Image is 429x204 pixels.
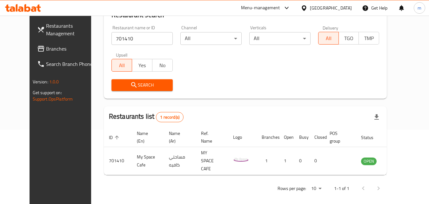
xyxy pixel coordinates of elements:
[32,56,101,72] a: Search Branch Phone
[257,147,279,175] td: 1
[46,22,96,37] span: Restaurants Management
[111,32,173,45] input: Search for restaurant name or ID..
[164,147,196,175] td: مساحتي كافيه
[309,184,324,193] div: Rows per page:
[169,130,188,145] span: Name (Ar)
[132,59,152,72] button: Yes
[33,78,48,86] span: Version:
[310,4,352,11] div: [GEOGRAPHIC_DATA]
[278,185,306,193] p: Rows per page:
[418,4,421,11] span: m
[111,59,132,72] button: All
[111,10,379,20] h2: Restaurant search
[104,128,411,175] table: enhanced table
[152,59,173,72] button: No
[201,130,220,145] span: Ref. Name
[180,32,242,45] div: All
[318,32,339,45] button: All
[257,128,279,147] th: Branches
[49,78,59,86] span: 1.0.0
[116,53,128,57] label: Upsell
[309,128,325,147] th: Closed
[294,147,309,175] td: 0
[249,32,311,45] div: All
[361,134,382,141] span: Status
[32,41,101,56] a: Branches
[294,128,309,147] th: Busy
[33,95,73,103] a: Support.OpsPlatform
[241,4,280,12] div: Menu-management
[135,61,150,70] span: Yes
[155,61,170,70] span: No
[156,112,184,122] div: Total records count
[111,79,173,91] button: Search
[279,128,294,147] th: Open
[339,32,359,45] button: TGO
[309,147,325,175] td: 0
[341,34,357,43] span: TGO
[334,185,349,193] p: 1-1 of 1
[330,130,348,145] span: POS group
[46,60,96,68] span: Search Branch Phone
[33,88,62,97] span: Get support on:
[361,34,377,43] span: TMP
[104,147,132,175] td: 701410
[321,34,336,43] span: All
[228,128,257,147] th: Logo
[46,45,96,53] span: Branches
[196,147,228,175] td: MY SPACE CAFE
[361,158,377,165] span: OPEN
[117,81,168,89] span: Search
[109,112,184,122] h2: Restaurants list
[359,32,379,45] button: TMP
[137,130,156,145] span: Name (En)
[233,152,249,168] img: My Space Cafe
[369,109,384,125] div: Export file
[156,114,183,120] span: 1 record(s)
[132,147,164,175] td: My Space Cafe
[279,147,294,175] td: 1
[323,25,339,30] label: Delivery
[114,61,130,70] span: All
[32,18,101,41] a: Restaurants Management
[109,134,121,141] span: ID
